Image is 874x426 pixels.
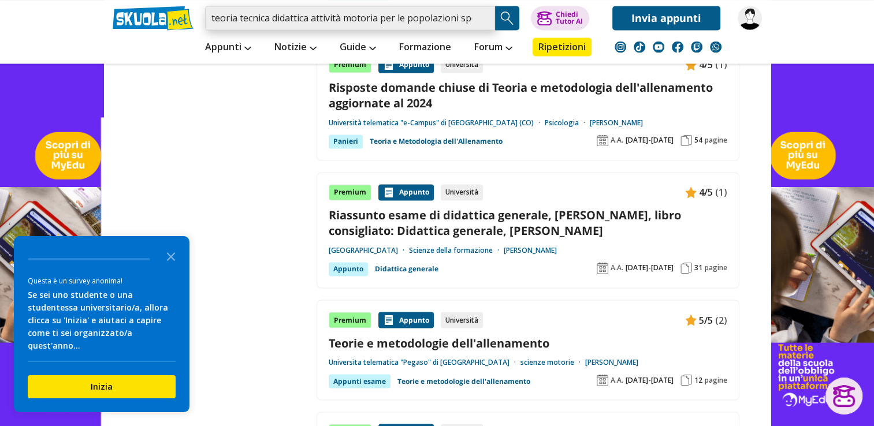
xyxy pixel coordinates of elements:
[694,263,702,272] span: 31
[611,136,623,145] span: A.A.
[329,262,368,276] div: Appunto
[691,41,702,53] img: twitch
[329,246,409,255] a: [GEOGRAPHIC_DATA]
[337,38,379,58] a: Guide
[680,134,692,146] img: Pagine
[715,185,727,200] span: (1)
[441,312,483,328] div: Università
[715,57,727,72] span: (1)
[409,246,504,255] a: Scienze della formazione
[685,186,697,198] img: Appunti contenuto
[329,118,545,128] a: Università telematica "e-Campus" di [GEOGRAPHIC_DATA] (CO)
[653,41,664,53] img: youtube
[738,6,762,30] img: marcella.di
[272,38,319,58] a: Notizie
[705,375,727,384] span: pagine
[329,374,390,388] div: Appunti esame
[611,375,623,384] span: A.A.
[531,6,589,30] button: ChiediTutor AI
[329,80,727,111] a: Risposte domande chiuse di Teoria e metodologia dell'allenamento aggiornate al 2024
[699,312,713,327] span: 5/5
[585,357,638,367] a: [PERSON_NAME]
[378,312,434,328] div: Appunto
[383,314,395,326] img: Appunti contenuto
[611,263,623,272] span: A.A.
[615,41,626,53] img: instagram
[329,357,520,367] a: Universita telematica "Pegaso" di [GEOGRAPHIC_DATA]
[597,134,608,146] img: Anno accademico
[705,136,727,145] span: pagine
[397,374,530,388] a: Teorie e metodologie dell'allenamento
[383,59,395,70] img: Appunti contenuto
[545,118,590,128] a: Psicologia
[159,244,183,267] button: Close the survey
[378,57,434,73] div: Appunto
[626,136,674,145] span: [DATE]-[DATE]
[705,263,727,272] span: pagine
[329,134,363,148] div: Panieri
[28,275,176,286] div: Questa è un survey anonima!
[375,262,438,276] a: Didattica generale
[329,207,727,238] a: Riassunto esame di didattica generale, [PERSON_NAME], libro consigliato: Didattica generale, [PER...
[205,6,495,30] input: Cerca appunti, riassunti o versioni
[626,263,674,272] span: [DATE]-[DATE]
[694,375,702,384] span: 12
[499,9,516,27] img: Cerca appunti, riassunti o versioni
[441,184,483,200] div: Università
[202,38,254,58] a: Appunti
[685,59,697,70] img: Appunti contenuto
[555,11,582,25] div: Chiedi Tutor AI
[626,375,674,384] span: [DATE]-[DATE]
[370,134,503,148] a: Teoria e Metodologia dell'Allenamento
[495,6,519,30] button: Search Button
[520,357,585,367] a: scienze motorie
[597,262,608,274] img: Anno accademico
[685,314,697,326] img: Appunti contenuto
[329,184,371,200] div: Premium
[329,312,371,328] div: Premium
[14,236,189,412] div: Survey
[694,136,702,145] span: 54
[590,118,643,128] a: [PERSON_NAME]
[612,6,720,30] a: Invia appunti
[699,57,713,72] span: 4/5
[710,41,721,53] img: WhatsApp
[471,38,515,58] a: Forum
[533,38,592,56] a: Ripetizioni
[378,184,434,200] div: Appunto
[672,41,683,53] img: facebook
[597,374,608,386] img: Anno accademico
[680,262,692,274] img: Pagine
[396,38,454,58] a: Formazione
[28,375,176,398] button: Inizia
[28,289,176,352] div: Se sei uno studente o una studentessa universitario/a, allora clicca su 'Inizia' e aiutaci a capi...
[329,57,371,73] div: Premium
[441,57,483,73] div: Università
[634,41,645,53] img: tiktok
[680,374,692,386] img: Pagine
[699,185,713,200] span: 4/5
[383,186,395,198] img: Appunti contenuto
[504,246,557,255] a: [PERSON_NAME]
[715,312,727,327] span: (2)
[329,335,727,350] a: Teorie e metodologie dell'allenamento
